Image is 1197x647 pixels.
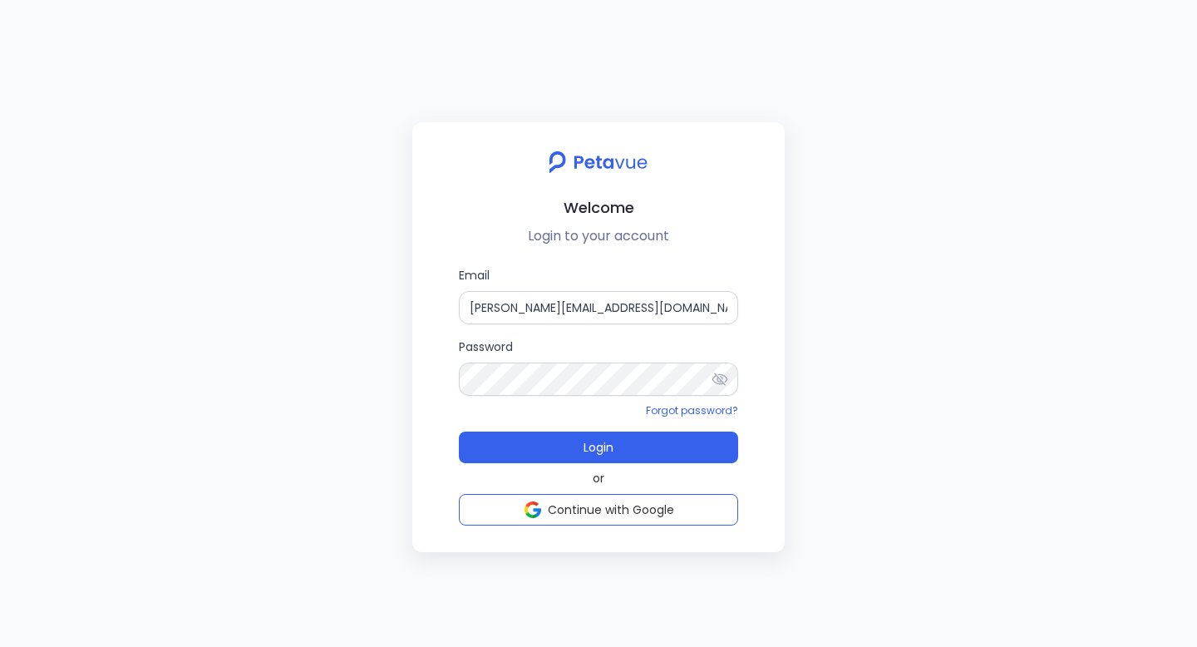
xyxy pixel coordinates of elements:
[459,432,738,463] button: Login
[459,266,738,324] label: Email
[548,501,674,518] span: Continue with Google
[459,291,738,324] input: Email
[459,494,738,526] button: Continue with Google
[584,439,613,456] span: Login
[593,470,604,487] span: or
[646,403,738,417] a: Forgot password?
[426,195,771,220] h2: Welcome
[426,226,771,246] p: Login to your account
[459,338,738,396] label: Password
[538,142,658,182] img: petavue logo
[459,363,738,396] input: Password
